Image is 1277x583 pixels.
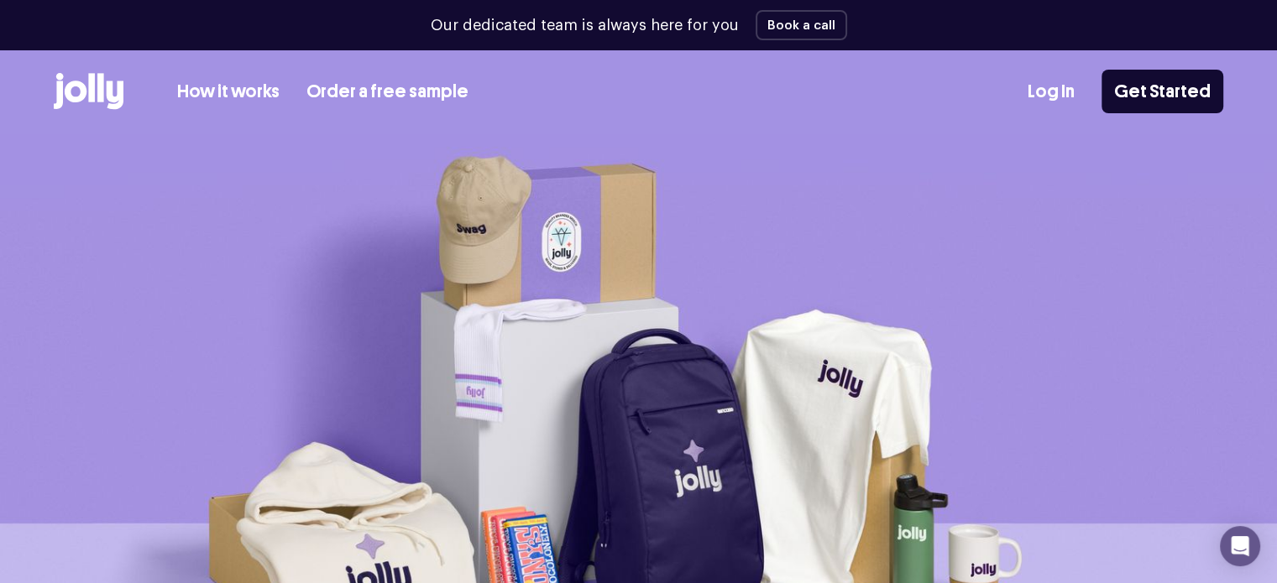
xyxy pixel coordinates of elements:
a: Order a free sample [306,78,468,106]
a: How it works [177,78,280,106]
a: Get Started [1102,70,1223,113]
p: Our dedicated team is always here for you [431,14,739,37]
div: Open Intercom Messenger [1220,526,1260,566]
button: Book a call [756,10,847,40]
a: Log In [1028,78,1075,106]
